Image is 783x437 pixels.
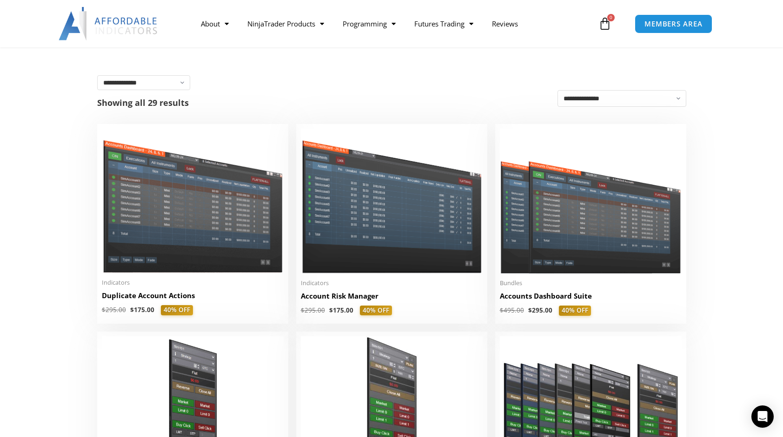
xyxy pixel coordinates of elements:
span: $ [500,306,504,314]
a: Reviews [483,13,527,34]
img: Accounts Dashboard Suite [500,129,682,274]
span: 40% OFF [559,306,591,316]
span: $ [102,306,106,314]
bdi: 495.00 [500,306,524,314]
img: Duplicate Account Actions [102,129,284,273]
a: NinjaTrader Products [238,13,333,34]
bdi: 175.00 [329,306,353,314]
span: 40% OFF [360,306,392,316]
a: MEMBERS AREA [635,14,712,33]
nav: Menu [192,13,596,34]
a: Accounts Dashboard Suite [500,291,682,306]
p: Showing all 29 results [97,98,189,107]
img: Account Risk Manager [301,129,483,273]
div: Open Intercom Messenger [751,405,774,428]
img: LogoAI | Affordable Indicators – NinjaTrader [59,7,159,40]
bdi: 295.00 [301,306,325,314]
span: $ [329,306,333,314]
a: 0 [584,10,625,37]
h2: Account Risk Manager [301,291,483,301]
span: $ [301,306,305,314]
a: About [192,13,238,34]
select: Shop order [557,90,686,107]
span: $ [130,306,134,314]
span: Indicators [102,279,284,287]
a: Programming [333,13,405,34]
bdi: 175.00 [130,306,154,314]
bdi: 295.00 [528,306,552,314]
span: MEMBERS AREA [644,20,703,27]
span: Bundles [500,279,682,287]
a: Account Risk Manager [301,291,483,306]
a: Duplicate Account Actions [102,291,284,305]
bdi: 295.00 [102,306,126,314]
span: $ [528,306,532,314]
span: 0 [607,14,615,21]
h2: Duplicate Account Actions [102,291,284,300]
span: Indicators [301,279,483,287]
span: 40% OFF [161,305,193,315]
h2: Accounts Dashboard Suite [500,291,682,301]
a: Futures Trading [405,13,483,34]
